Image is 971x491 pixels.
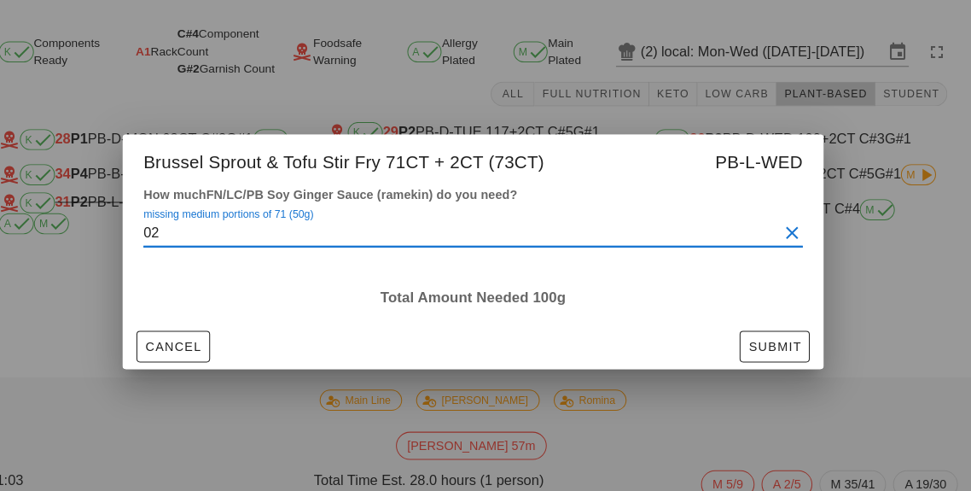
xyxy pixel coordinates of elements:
[165,203,330,216] label: missing medium portions of 71 (50g)
[753,331,805,345] span: Submit
[165,181,806,200] h4: How much FN/LC/PB Soy Ginger Sauce (ramekin) do you need?
[745,323,813,354] button: Submit
[786,217,806,237] button: Clear missing medium portions of 71 (50g)
[158,323,230,354] button: Cancel
[144,132,827,181] div: Brussel Sprout & Tofu Stir Fry 71CT + 2CT (73CT)
[165,280,806,299] h3: Total Amount Needed 100g
[166,331,222,345] span: Cancel
[721,145,806,172] span: PB-L-WED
